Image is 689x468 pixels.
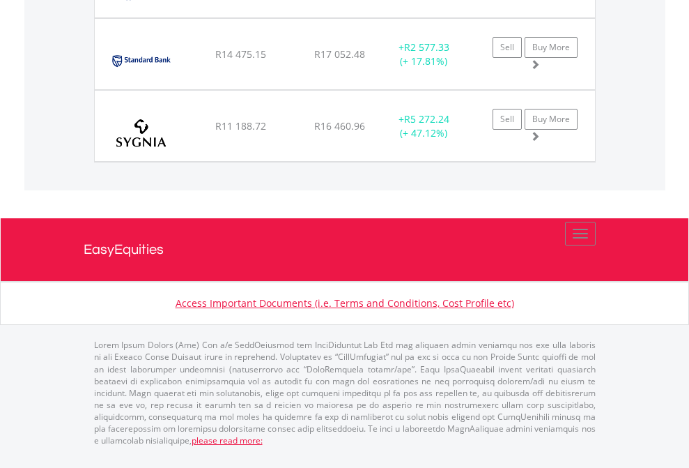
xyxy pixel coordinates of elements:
[94,339,596,446] p: Lorem Ipsum Dolors (Ame) Con a/e SeddOeiusmod tem InciDiduntut Lab Etd mag aliquaen admin veniamq...
[525,109,578,130] a: Buy More
[493,109,522,130] a: Sell
[380,112,467,140] div: + (+ 47.12%)
[314,119,365,133] span: R16 460.96
[192,435,263,446] a: please read more:
[404,112,449,126] span: R5 272.24
[525,37,578,58] a: Buy More
[102,108,180,158] img: EQU.ZA.SYG.png
[493,37,522,58] a: Sell
[380,40,467,68] div: + (+ 17.81%)
[404,40,449,54] span: R2 577.33
[102,36,180,86] img: EQU.ZA.SBK.png
[215,119,266,133] span: R11 188.72
[176,296,514,310] a: Access Important Documents (i.e. Terms and Conditions, Cost Profile etc)
[84,218,606,281] a: EasyEquities
[314,47,365,61] span: R17 052.48
[215,47,266,61] span: R14 475.15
